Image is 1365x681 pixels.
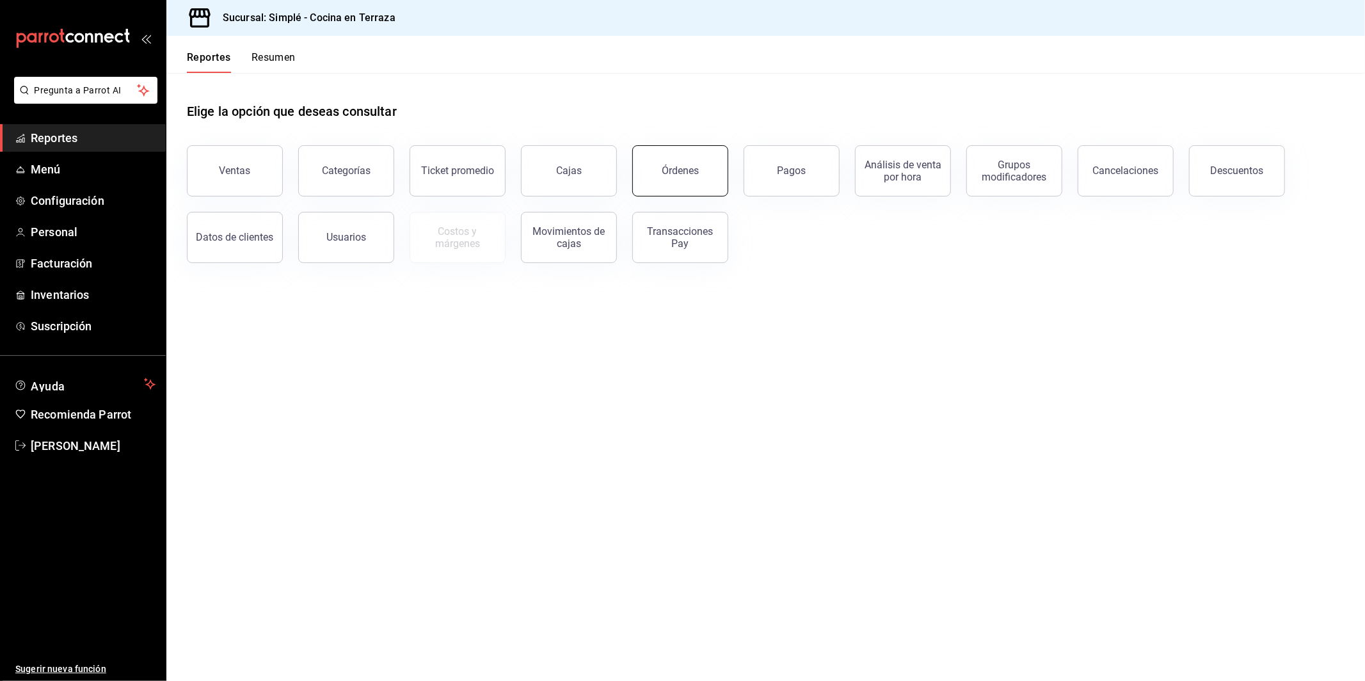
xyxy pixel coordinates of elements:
span: Sugerir nueva función [15,662,156,676]
span: [PERSON_NAME] [31,437,156,454]
div: Cancelaciones [1093,164,1159,177]
span: Suscripción [31,317,156,335]
div: Categorías [322,164,371,177]
div: Análisis de venta por hora [863,159,943,183]
span: Facturación [31,255,156,272]
div: Costos y márgenes [418,225,497,250]
button: Pagos [744,145,840,196]
div: Grupos modificadores [975,159,1054,183]
div: Ticket promedio [421,164,494,177]
div: Datos de clientes [196,231,274,243]
button: Descuentos [1189,145,1285,196]
div: Órdenes [662,164,699,177]
button: Reportes [187,51,231,73]
div: Usuarios [326,231,366,243]
h3: Sucursal: Simplé - Cocina en Terraza [212,10,395,26]
button: Ventas [187,145,283,196]
button: Ticket promedio [410,145,506,196]
span: Recomienda Parrot [31,406,156,423]
button: Análisis de venta por hora [855,145,951,196]
a: Pregunta a Parrot AI [9,93,157,106]
span: Pregunta a Parrot AI [35,84,138,97]
button: Órdenes [632,145,728,196]
span: Personal [31,223,156,241]
button: Transacciones Pay [632,212,728,263]
button: Categorías [298,145,394,196]
button: open_drawer_menu [141,33,151,44]
button: Pregunta a Parrot AI [14,77,157,104]
button: Resumen [251,51,296,73]
span: Ayuda [31,376,139,392]
button: Cancelaciones [1078,145,1174,196]
div: Ventas [220,164,251,177]
h1: Elige la opción que deseas consultar [187,102,397,121]
div: Descuentos [1211,164,1264,177]
button: Datos de clientes [187,212,283,263]
div: navigation tabs [187,51,296,73]
button: Grupos modificadores [966,145,1062,196]
span: Inventarios [31,286,156,303]
span: Reportes [31,129,156,147]
span: Configuración [31,192,156,209]
a: Cajas [521,145,617,196]
div: Pagos [778,164,806,177]
button: Usuarios [298,212,394,263]
button: Contrata inventarios para ver este reporte [410,212,506,263]
span: Menú [31,161,156,178]
button: Movimientos de cajas [521,212,617,263]
div: Transacciones Pay [641,225,720,250]
div: Movimientos de cajas [529,225,609,250]
div: Cajas [556,163,582,179]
